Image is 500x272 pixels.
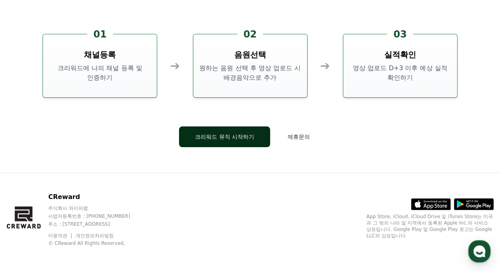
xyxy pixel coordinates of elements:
[48,205,145,211] p: 주식회사 와이피랩
[84,49,116,60] h3: 채널등록
[46,63,154,83] p: 크리워드에 나의 채널 등록 및 인증하기
[346,63,454,83] p: 영상 업로드 D+3 이후 예상 실적 확인하기
[48,221,145,227] p: 주소 : [STREET_ADDRESS]
[73,218,82,225] span: 대화
[48,213,145,219] p: 사업자등록번호 : [PHONE_NUMBER]
[25,218,30,224] span: 홈
[87,28,113,41] div: 01
[103,206,153,226] a: 설정
[320,59,330,73] div: ➔
[234,49,266,60] h3: 음원선택
[179,126,270,147] button: 크리워드 뮤직 시작하기
[48,233,73,238] a: 이용약관
[123,218,132,224] span: 설정
[387,28,413,41] div: 03
[384,49,416,60] h3: 실적확인
[170,59,180,73] div: ➔
[76,233,114,238] a: 개인정보처리방침
[237,28,263,41] div: 02
[276,126,321,147] button: 제휴문의
[53,206,103,226] a: 대화
[48,192,145,202] p: CReward
[366,213,494,239] p: App Store, iCloud, iCloud Drive 및 iTunes Store는 미국과 그 밖의 나라 및 지역에서 등록된 Apple Inc.의 서비스 상표입니다. Goo...
[2,206,53,226] a: 홈
[196,63,304,83] p: 원하는 음원 선택 후 영상 업로드 시 배경음악으로 추가
[48,240,145,246] p: © CReward All Rights Reserved.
